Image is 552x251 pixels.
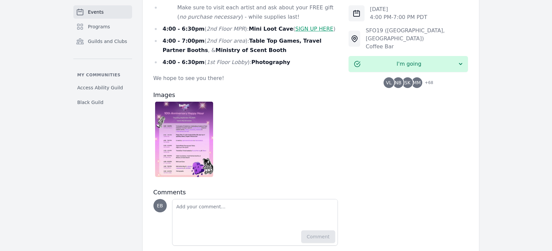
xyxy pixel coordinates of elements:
li: ( ): [153,58,338,67]
span: EB [157,203,163,208]
span: Access Ability Guild [77,84,123,91]
span: Programs [88,23,110,30]
span: SK [405,80,411,85]
em: no purchase necessary [179,14,241,20]
strong: Mini Loot Cave [249,26,293,32]
span: Events [88,9,104,15]
p: 4:00 PM - 7:00 PM PDT [370,13,427,21]
a: SIGN UP HERE [295,26,333,32]
strong: 4:00 - 6:30pm [163,26,205,32]
span: + 68 [421,79,433,88]
span: Guilds and Clubs [88,38,127,45]
h3: Comments [153,188,338,196]
strong: 4:00 - 6:30pm [163,59,205,65]
p: My communities [73,72,132,78]
img: 10th%20Anniversary%20Happy%20Hour%20Schedule.jpg [155,102,213,177]
li: ( ): , & [153,36,338,55]
span: I'm going [361,60,457,68]
strong: 4:00 - 7:00pm [163,38,205,44]
div: SFO19 ([GEOGRAPHIC_DATA], [GEOGRAPHIC_DATA]) [366,27,468,43]
strong: Ministry of Scent Booth [215,47,287,53]
strong: Photography [251,59,290,65]
em: 1st Floor Lobby [206,59,247,65]
strong: Table Top Games, [249,38,302,44]
p: We hope to see you there! [153,74,338,83]
a: Black Guild [73,96,132,108]
a: Events [73,5,132,19]
a: Guilds and Clubs [73,35,132,48]
nav: Sidebar [73,5,132,108]
p: [DATE] [370,5,427,13]
span: MM [413,80,421,85]
li: ( ): ( ) [153,24,338,34]
span: VL [386,80,392,85]
em: 2nd Floor MPR [206,26,245,32]
em: 2nd Floor area [206,38,245,44]
button: Comment [301,230,336,243]
button: I'm going [349,56,468,72]
li: Make sure to visit each artist and ask about your FREE gift ( ) - while supplies last! [153,3,338,22]
a: Programs [73,20,132,33]
h3: Images [153,91,338,99]
div: Coffee Bar [366,43,468,51]
span: Black Guild [77,99,104,106]
a: Access Ability Guild [73,82,132,94]
span: NB [395,80,402,85]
